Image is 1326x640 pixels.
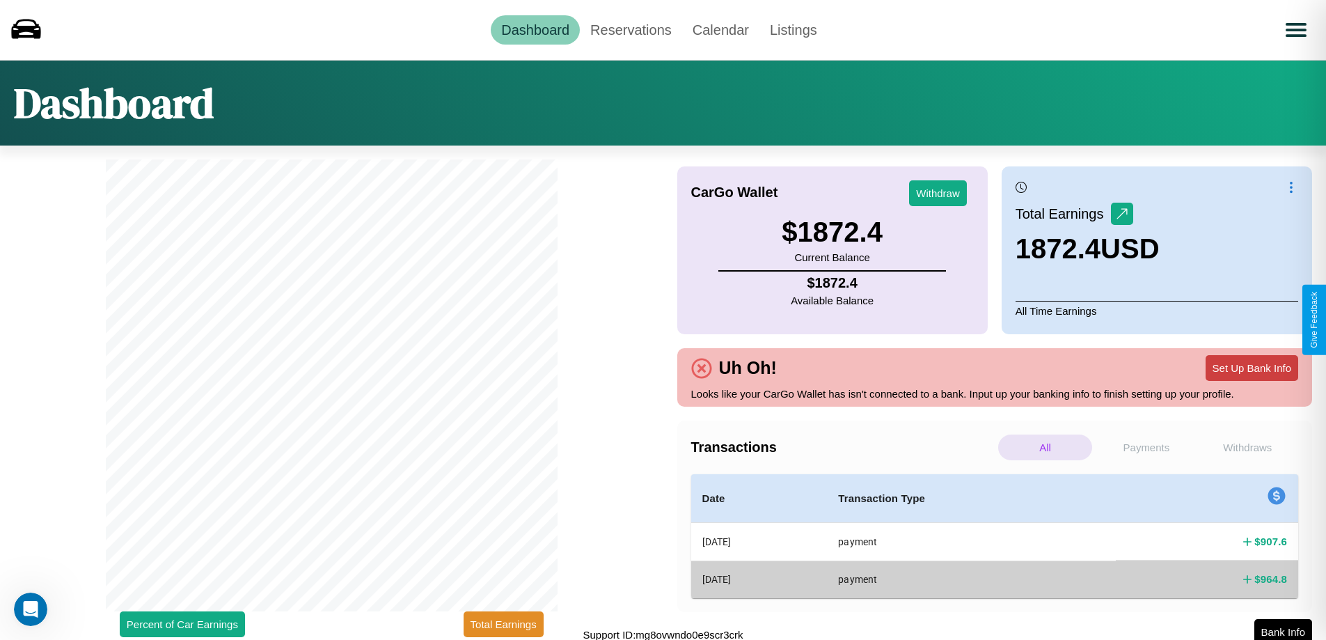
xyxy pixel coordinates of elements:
[691,185,778,201] h4: CarGo Wallet
[1254,534,1287,549] h4: $ 907.6
[1254,572,1287,586] h4: $ 964.8
[782,248,883,267] p: Current Balance
[759,15,828,45] a: Listings
[491,15,580,45] a: Dashboard
[14,593,47,626] iframe: Intercom live chat
[691,439,995,455] h4: Transactions
[1201,435,1295,460] p: Withdraws
[702,490,816,507] h4: Date
[782,217,883,248] h3: $ 1872.4
[1016,201,1111,226] p: Total Earnings
[1016,301,1298,320] p: All Time Earnings
[1277,10,1316,49] button: Open menu
[120,611,245,637] button: Percent of Car Earnings
[827,561,1116,598] th: payment
[580,15,682,45] a: Reservations
[909,180,967,206] button: Withdraw
[791,291,874,310] p: Available Balance
[712,358,784,378] h4: Uh Oh!
[791,275,874,291] h4: $ 1872.4
[998,435,1092,460] p: All
[1309,292,1319,348] div: Give Feedback
[1206,355,1298,381] button: Set Up Bank Info
[691,561,828,598] th: [DATE]
[691,384,1299,403] p: Looks like your CarGo Wallet has isn't connected to a bank. Input up your banking info to finish ...
[827,523,1116,561] th: payment
[1016,233,1160,265] h3: 1872.4 USD
[1099,435,1193,460] p: Payments
[14,75,214,132] h1: Dashboard
[682,15,759,45] a: Calendar
[838,490,1105,507] h4: Transaction Type
[691,523,828,561] th: [DATE]
[691,474,1299,598] table: simple table
[464,611,544,637] button: Total Earnings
